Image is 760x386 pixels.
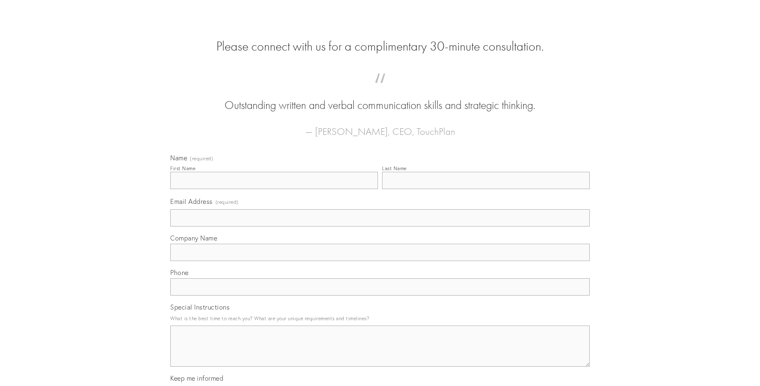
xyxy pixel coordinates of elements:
span: Phone [170,268,189,277]
span: Special Instructions [170,303,229,311]
span: Name [170,154,187,162]
span: Email Address [170,197,213,206]
div: First Name [170,165,195,171]
p: What is the best time to reach you? What are your unique requirements and timelines? [170,313,590,324]
span: Keep me informed [170,374,223,382]
span: Company Name [170,234,217,242]
span: (required) [190,156,213,161]
h2: Please connect with us for a complimentary 30-minute consultation. [170,39,590,54]
blockquote: Outstanding written and verbal communication skills and strategic thinking. [183,81,577,113]
figcaption: — [PERSON_NAME], CEO, TouchPlan [183,113,577,140]
div: Last Name [382,165,407,171]
span: “ [183,81,577,97]
span: (required) [215,196,239,208]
